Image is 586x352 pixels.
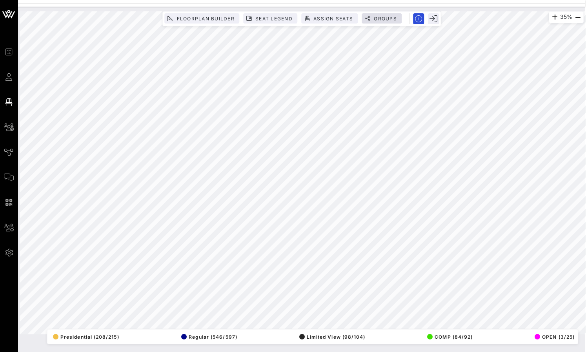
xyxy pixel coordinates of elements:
[164,13,239,24] button: Floorplan Builder
[427,334,473,340] span: COMP (84/92)
[53,334,119,340] span: Presidential (208/215)
[313,16,353,22] span: Assign Seats
[255,16,293,22] span: Seat Legend
[301,13,358,24] button: Assign Seats
[181,334,237,340] span: Regular (546/597)
[299,334,366,340] span: Limited View (98/104)
[535,334,575,340] span: OPEN (3/25)
[373,16,397,22] span: Groups
[425,331,473,342] button: COMP (84/92)
[179,331,237,342] button: Regular (546/597)
[176,16,235,22] span: Floorplan Builder
[51,331,119,342] button: Presidential (208/215)
[362,13,402,24] button: Groups
[549,11,584,23] div: 35%
[243,13,297,24] button: Seat Legend
[532,331,575,342] button: OPEN (3/25)
[297,331,366,342] button: Limited View (98/104)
